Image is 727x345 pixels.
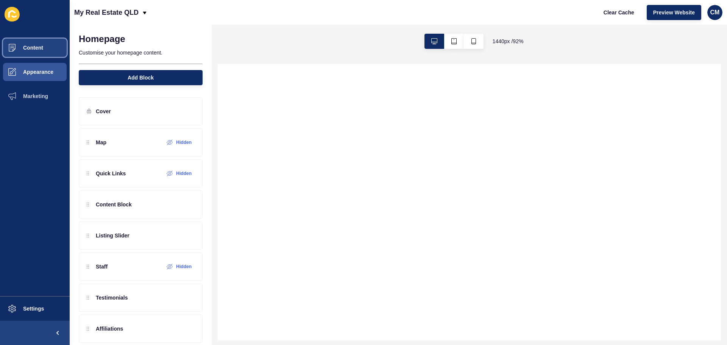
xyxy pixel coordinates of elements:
[653,9,695,16] span: Preview Website
[96,108,111,115] p: Cover
[79,70,203,85] button: Add Block
[176,139,192,145] label: Hidden
[176,170,192,176] label: Hidden
[79,34,125,44] h1: Homepage
[128,74,154,81] span: Add Block
[96,325,123,333] p: Affiliations
[597,5,641,20] button: Clear Cache
[96,139,106,146] p: Map
[647,5,701,20] button: Preview Website
[96,170,126,177] p: Quick Links
[74,3,139,22] p: My Real Estate QLD
[493,37,524,45] span: 1440 px / 92 %
[96,294,128,301] p: Testimonials
[710,9,720,16] span: CM
[96,232,129,239] p: Listing Slider
[96,201,132,208] p: Content Block
[604,9,634,16] span: Clear Cache
[79,44,203,61] p: Customise your homepage content.
[176,264,192,270] label: Hidden
[96,263,108,270] p: Staff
